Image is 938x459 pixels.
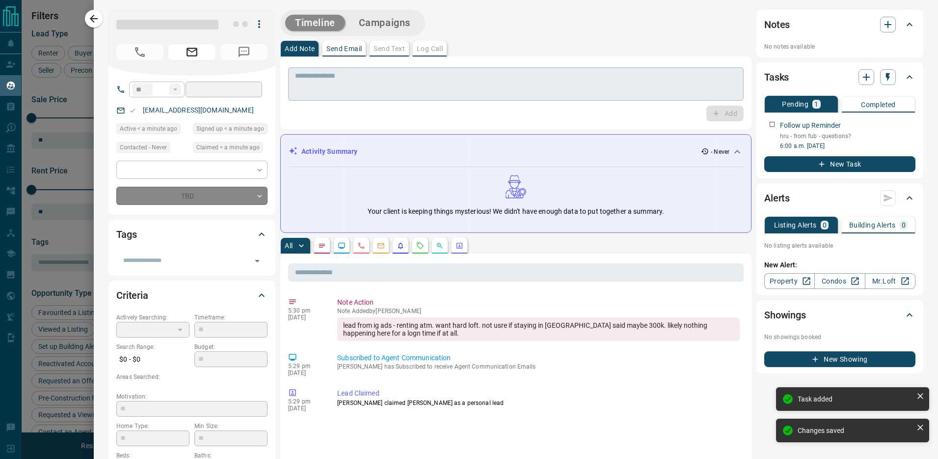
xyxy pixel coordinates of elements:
p: 5:30 pm [288,307,322,314]
p: No notes available [764,42,915,51]
p: Note Action [337,297,740,308]
p: Areas Searched: [116,373,268,381]
p: Motivation: [116,392,268,401]
div: Tue Sep 16 2025 [116,123,188,137]
h2: Alerts [764,190,790,206]
p: [PERSON_NAME] claimed [PERSON_NAME] as a personal lead [337,399,740,407]
p: 0 [823,222,827,229]
p: Building Alerts [849,222,896,229]
p: Timeframe: [194,313,268,322]
svg: Requests [416,242,424,250]
p: Your client is keeping things mysterious! We didn't have enough data to put together a summary. [368,206,664,217]
p: Send Email [326,45,362,52]
div: Notes [764,13,915,36]
p: 1 [814,101,818,108]
p: [DATE] [288,405,322,412]
span: Signed up < a minute ago [196,124,264,134]
p: Follow up Reminder [780,120,841,131]
h2: Notes [764,17,790,32]
h2: Tags [116,227,136,242]
div: Tags [116,223,268,246]
svg: Lead Browsing Activity [338,242,346,250]
svg: Email Valid [129,107,136,114]
div: Showings [764,303,915,327]
span: No Number [220,44,268,60]
button: New Showing [764,351,915,367]
h2: Showings [764,307,806,323]
div: Criteria [116,284,268,307]
a: Property [764,273,815,289]
p: Home Type: [116,422,189,430]
button: Timeline [285,15,345,31]
p: 5:29 pm [288,363,322,370]
span: Contacted - Never [120,143,167,152]
p: Note Added by [PERSON_NAME] [337,308,740,315]
svg: Calls [357,242,365,250]
p: $0 - $0 [116,351,189,368]
div: TBD [116,187,268,205]
div: Tue Sep 16 2025 [193,142,268,156]
p: Completed [861,101,896,108]
p: Budget: [194,343,268,351]
p: Subscribed to Agent Communication [337,353,740,363]
h2: Tasks [764,69,789,85]
p: [PERSON_NAME] has Subscribed to receive Agent Communication Emails [337,363,740,370]
p: - Never [711,147,729,156]
div: Activity Summary- Never [289,143,743,161]
p: hru - from fub - questions? [780,132,915,141]
span: Claimed < a minute ago [196,143,260,152]
a: Condos [814,273,865,289]
p: No showings booked [764,333,915,342]
p: Listing Alerts [774,222,817,229]
button: Campaigns [349,15,420,31]
p: Add Note [285,45,315,52]
h2: Criteria [116,287,148,303]
button: Open [250,254,264,268]
p: Pending [782,101,808,108]
p: Actively Searching: [116,313,189,322]
svg: Emails [377,242,385,250]
div: lead from ig ads - renting atm. want hard loft. not usre if staying in [GEOGRAPHIC_DATA] said may... [337,317,740,341]
svg: Listing Alerts [397,242,404,250]
div: Tue Sep 16 2025 [193,123,268,137]
p: 6:00 a.m. [DATE] [780,142,915,150]
p: New Alert: [764,260,915,270]
div: Tasks [764,65,915,89]
a: [EMAIL_ADDRESS][DOMAIN_NAME] [143,106,254,114]
div: Changes saved [798,427,912,434]
span: No Number [116,44,163,60]
svg: Opportunities [436,242,444,250]
span: Email [168,44,215,60]
p: All [285,242,293,249]
span: Active < a minute ago [120,124,177,134]
p: Search Range: [116,343,189,351]
a: Mr.Loft [865,273,915,289]
svg: Notes [318,242,326,250]
p: Min Size: [194,422,268,430]
div: Task added [798,395,912,403]
div: Alerts [764,186,915,210]
p: Activity Summary [301,146,357,157]
p: [DATE] [288,314,322,321]
p: No listing alerts available [764,241,915,250]
p: 0 [902,222,906,229]
p: 5:29 pm [288,398,322,405]
p: Lead Claimed [337,388,740,399]
svg: Agent Actions [456,242,463,250]
button: New Task [764,156,915,172]
p: [DATE] [288,370,322,376]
